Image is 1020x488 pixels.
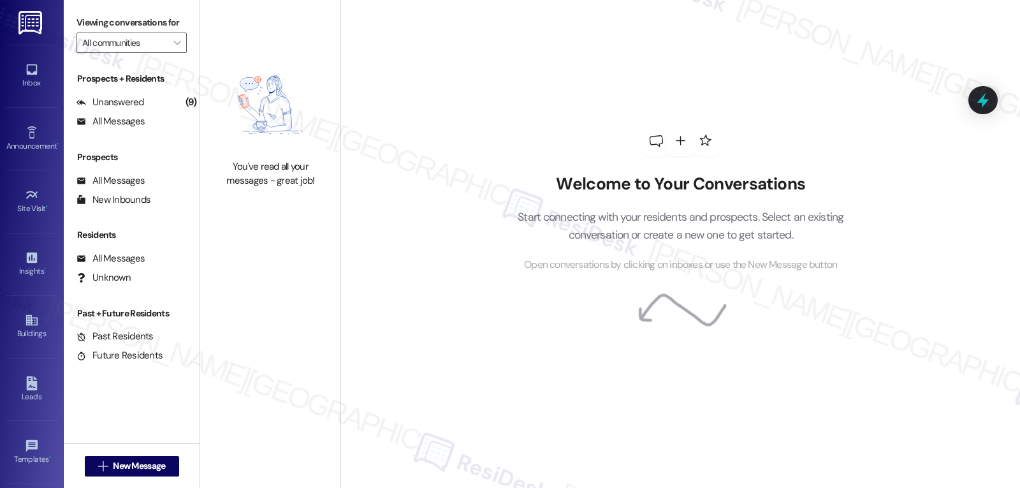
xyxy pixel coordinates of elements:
div: Unknown [76,271,131,285]
a: Buildings [6,309,57,344]
i:  [173,38,180,48]
a: Insights • [6,247,57,281]
button: New Message [85,456,179,477]
span: New Message [113,459,165,473]
a: Site Visit • [6,184,57,219]
div: Future Residents [76,349,163,362]
input: All communities [82,33,166,53]
div: All Messages [76,115,145,128]
span: Open conversations by clicking on inboxes or use the New Message button [524,257,837,273]
span: • [46,202,48,211]
div: Residents [64,228,200,242]
span: • [44,265,46,274]
div: (9) [182,92,200,112]
a: Templates • [6,435,57,470]
div: Unanswered [76,96,144,109]
i:  [98,461,108,471]
p: Start connecting with your residents and prospects. Select an existing conversation or create a n... [499,208,863,244]
div: All Messages [76,252,145,265]
div: Prospects [64,151,200,164]
div: Past Residents [76,330,154,343]
div: New Inbounds [76,193,150,207]
img: ResiDesk Logo [18,11,45,34]
span: • [49,453,51,462]
h2: Welcome to Your Conversations [499,174,863,195]
div: Prospects + Residents [64,72,200,85]
label: Viewing conversations for [76,13,187,33]
div: You've read all your messages - great job! [214,160,326,188]
img: empty-state [214,56,326,154]
div: Past + Future Residents [64,307,200,320]
div: All Messages [76,174,145,188]
a: Inbox [6,59,57,93]
span: • [57,140,59,149]
a: Leads [6,373,57,407]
